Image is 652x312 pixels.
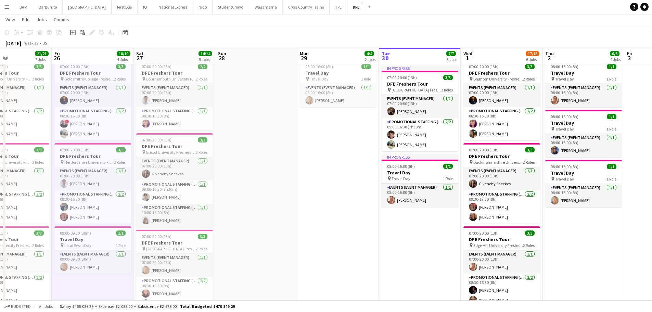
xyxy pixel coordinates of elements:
[5,16,15,23] span: View
[446,51,456,56] span: 7/7
[555,126,574,132] span: Travel Day
[116,147,126,152] span: 3/3
[361,64,371,69] span: 1/1
[32,76,44,82] span: 2 Roles
[463,60,540,140] div: 07:00-20:00 (13h)3/3DFE Freshers Tour Brighton University Freshers Fair2 RolesEvents (Event Manag...
[447,57,457,62] div: 3 Jobs
[463,190,540,224] app-card-role: Promotional Staffing (Brand Ambassadors)2/209:30-17:30 (8h)[PERSON_NAME][PERSON_NAME]
[387,75,417,80] span: 07:00-20:00 (13h)
[136,50,144,57] span: Sat
[300,70,376,76] h3: Travel Day
[196,150,207,155] span: 3 Roles
[463,107,540,140] app-card-role: Promotional Staffing (Brand Ambassadors)2/208:30-16:30 (8h)[PERSON_NAME][PERSON_NAME]
[135,54,144,62] span: 27
[33,0,63,14] button: BarBurrito
[54,153,131,159] h3: DFE Freshers Tour
[180,304,235,309] span: Total Budgeted £470 849.29
[35,51,49,56] span: 21/21
[23,40,40,46] span: Week 39
[218,50,226,57] span: Sun
[283,0,330,14] button: Cross Country Trains
[545,160,622,207] div: 08:00-16:00 (8h)1/1Travel Day Travel Day1 RoleEvents (Event Manager)1/108:00-16:00 (8h)[PERSON_NAME]
[34,147,44,152] span: 3/3
[382,95,458,118] app-card-role: Events (Event Manager)1/107:00-20:00 (13h)[PERSON_NAME]
[545,184,622,207] app-card-role: Events (Event Manager)1/108:00-16:00 (8h)[PERSON_NAME]
[5,40,21,47] div: [DATE]
[610,51,619,56] span: 6/6
[463,84,540,107] app-card-role: Events (Event Manager)1/107:00-20:00 (13h)[PERSON_NAME]
[545,50,554,57] span: Thu
[300,50,309,57] span: Mon
[463,143,540,224] app-job-card: 07:00-20:00 (13h)3/3DFE Freshers Tour Buckinghamshire University Freshers Fair2 RolesEvents (Even...
[136,277,213,310] app-card-role: Promotional Staffing (Brand Ambassadors)2/208:30-16:30 (8h)[PERSON_NAME][PERSON_NAME]
[117,57,130,62] div: 4 Jobs
[523,76,535,82] span: 2 Roles
[54,60,131,140] app-job-card: 07:00-20:00 (13h)3/3DFE Freshers Tour Goldsmiths College Freshers Fair2 RolesEvents (Event Manage...
[545,120,622,126] h3: Travel Day
[63,0,112,14] button: [GEOGRAPHIC_DATA]
[34,15,50,24] a: Jobs
[365,57,375,62] div: 2 Jobs
[347,0,365,14] button: DFE
[443,164,453,169] span: 1/1
[34,64,44,69] span: 3/3
[114,76,126,82] span: 2 Roles
[53,54,60,62] span: 26
[606,126,616,132] span: 1 Role
[392,87,441,92] span: [GEOGRAPHIC_DATA] Freshers Fair
[142,64,171,69] span: 07:00-20:00 (13h)
[365,51,374,56] span: 4/4
[199,51,212,56] span: 14/14
[463,153,540,159] h3: DFE Freshers Tour
[463,226,540,307] app-job-card: 07:00-20:00 (13h)3/3DFE Freshers Tour Edge Hill University Freshers Fair2 RolesEvents (Event Mana...
[136,204,213,227] app-card-role: Promotional Staffing (Brand Ambassadors)1/110:00-18:00 (8h)[PERSON_NAME]
[14,0,33,14] button: BAM
[382,81,458,87] h3: DFE Freshers Tour
[387,164,415,169] span: 08:00-16:00 (8h)
[300,60,376,107] app-job-card: 08:00-16:00 (8h)1/1Travel Day Travel Day1 RoleEvents (Event Manager)1/108:00-16:00 (8h)[PERSON_NAME]
[392,176,410,181] span: Travel Day
[626,54,632,62] span: 3
[607,114,616,119] span: 1/1
[51,15,72,24] a: Comms
[463,274,540,307] app-card-role: Promotional Staffing (Brand Ambassadors)2/208:30-16:30 (8h)[PERSON_NAME][PERSON_NAME]
[361,76,371,82] span: 1 Role
[142,234,171,239] span: 07:00-20:00 (13h)
[136,254,213,277] app-card-role: Events (Event Manager)1/107:00-20:00 (13h)[PERSON_NAME]
[606,76,616,82] span: 1 Role
[3,15,18,24] a: View
[138,0,153,14] button: IQ
[382,184,458,207] app-card-role: Events (Event Manager)1/108:00-16:00 (8h)[PERSON_NAME]
[544,54,554,62] span: 2
[136,60,213,130] app-job-card: 07:00-20:00 (13h)2/2DFE Freshers Tour Bournemouth University Freshers Fair2 RolesEvents (Event Ma...
[54,250,131,274] app-card-role: Events (Event Manager)1/109:00-09:30 (30m)[PERSON_NAME]
[54,70,131,76] h3: DFE Freshers Tour
[551,64,578,69] span: 08:00-16:00 (8h)
[526,57,539,62] div: 6 Jobs
[523,160,535,165] span: 2 Roles
[545,60,622,107] app-job-card: 08:00-16:00 (8h)1/1Travel Day Travel Day1 RoleEvents (Event Manager)1/108:00-16:00 (8h)[PERSON_NAME]
[54,226,131,274] app-job-card: 09:00-09:30 (30m)1/1Travel Day Load Swap Day1 RoleEvents (Event Manager)1/109:00-09:30 (30m)[PERS...
[142,137,171,142] span: 07:00-20:00 (13h)
[54,50,60,57] span: Fri
[136,133,213,227] div: 07:00-20:00 (13h)3/3DFE Freshers Tour Bristol University Freshers Fair3 RolesEvents (Event Manage...
[545,110,622,157] app-job-card: 08:00-16:00 (8h)1/1Travel Day Travel Day1 RoleEvents (Event Manager)1/108:00-16:00 (8h)[PERSON_NAME]
[65,120,69,124] span: !
[64,243,91,248] span: Load Swap Day
[146,150,196,155] span: Bristol University Freshers Fair
[198,64,207,69] span: 2/2
[22,16,30,23] span: Edit
[34,230,44,236] span: 3/3
[473,243,523,248] span: Edge Hill University Freshers Fair
[217,54,226,62] span: 28
[54,84,131,107] app-card-role: Events (Event Manager)1/107:00-20:00 (13h)[PERSON_NAME]
[116,243,126,248] span: 1 Role
[32,243,44,248] span: 2 Roles
[330,0,347,14] button: TPE
[112,0,138,14] button: First Bus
